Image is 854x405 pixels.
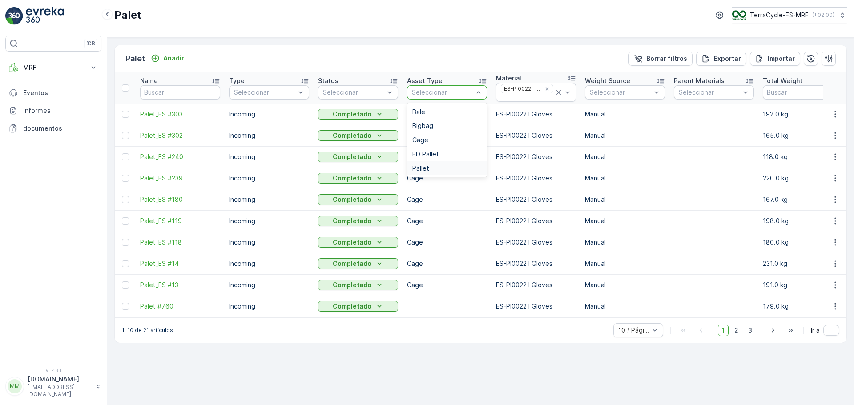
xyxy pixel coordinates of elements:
td: Manual [580,189,669,210]
div: Toggle Row Selected [122,281,129,289]
td: ES-PI0022 I Gloves [491,104,580,125]
div: Toggle Row Selected [122,303,129,310]
td: 231.0 kg [758,253,847,274]
div: Toggle Row Selected [122,217,129,225]
td: Manual [580,232,669,253]
p: Seleccionar [590,88,651,97]
td: 198.0 kg [758,210,847,232]
button: Completado [318,130,398,141]
td: 180.0 kg [758,232,847,253]
button: MRF [5,59,101,76]
a: Palet_ES #180 [140,195,220,204]
p: Total Weight [763,76,802,85]
button: Completado [318,109,398,120]
p: Completado [333,195,371,204]
p: Exportar [714,54,741,63]
p: Importar [768,54,795,63]
button: TerraCycle-ES-MRF(+02:00) [732,7,847,23]
td: Incoming [225,274,314,296]
td: ES-PI0022 I Gloves [491,253,580,274]
p: ⌘B [86,40,95,47]
a: Palet_ES #239 [140,174,220,183]
td: Cage [403,189,491,210]
p: Completado [333,217,371,225]
td: Incoming [225,125,314,146]
button: Completado [318,173,398,184]
button: Exportar [696,52,746,66]
p: Completado [333,259,371,268]
button: Completado [318,152,398,162]
td: Cage [403,125,491,146]
p: Type [229,76,245,85]
td: Cage [403,274,491,296]
button: Completado [318,301,398,312]
td: Manual [580,168,669,189]
input: Buscar [140,85,220,100]
td: Incoming [225,189,314,210]
p: Name [140,76,158,85]
div: ES-PI0022 I Gloves [501,84,542,93]
span: Palet_ES #240 [140,152,220,161]
span: Ir a [811,326,820,335]
button: Completado [318,194,398,205]
p: MRF [23,63,84,72]
p: ( +02:00 ) [812,12,834,19]
img: logo_light-DOdMpM7g.png [26,7,64,25]
button: MM[DOMAIN_NAME][EMAIL_ADDRESS][DOMAIN_NAME] [5,375,101,398]
p: Seleccionar [679,88,740,97]
p: Seleccionar [234,88,295,97]
p: Completado [333,152,371,161]
img: TC_mwK4AaT.png [732,10,746,20]
div: Toggle Row Selected [122,260,129,267]
p: 1-10 de 21 artículos [122,327,173,334]
p: Material [496,74,521,83]
p: Completado [333,174,371,183]
p: Parent Materials [674,76,725,85]
span: Palet_ES #118 [140,238,220,247]
a: Palet_ES #119 [140,217,220,225]
td: Manual [580,210,669,232]
td: ES-PI0022 I Gloves [491,210,580,232]
td: Cage [403,104,491,125]
td: 192.0 kg [758,104,847,125]
td: ES-PI0022 I Gloves [491,274,580,296]
div: Remove ES-PI0022 I Gloves [542,85,552,92]
td: Manual [580,274,669,296]
button: Completado [318,280,398,290]
button: Completado [318,237,398,248]
p: documentos [23,124,98,133]
span: Pallet [412,165,429,172]
p: Completado [333,281,371,289]
p: Borrar filtros [646,54,687,63]
a: Palet_ES #13 [140,281,220,289]
p: Palet [114,8,141,22]
td: Incoming [225,168,314,189]
div: Toggle Row Selected [122,111,129,118]
span: 2 [730,325,742,336]
td: ES-PI0022 I Gloves [491,125,580,146]
td: Manual [580,296,669,317]
span: FD Pallet [412,151,439,158]
p: Seleccionar [412,88,473,97]
p: Eventos [23,88,98,97]
p: Status [318,76,338,85]
img: logo [5,7,23,25]
td: 118.0 kg [758,146,847,168]
a: Palet_ES #303 [140,110,220,119]
td: Incoming [225,296,314,317]
td: Cage [403,146,491,168]
td: ES-PI0022 I Gloves [491,146,580,168]
p: Asset Type [407,76,443,85]
p: Weight Source [585,76,630,85]
a: Palet_ES #14 [140,259,220,268]
td: ES-PI0022 I Gloves [491,232,580,253]
td: Cage [403,168,491,189]
td: Manual [580,146,669,168]
td: Manual [580,125,669,146]
td: Cage [403,253,491,274]
span: v 1.48.1 [5,368,101,373]
td: Cage [403,210,491,232]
